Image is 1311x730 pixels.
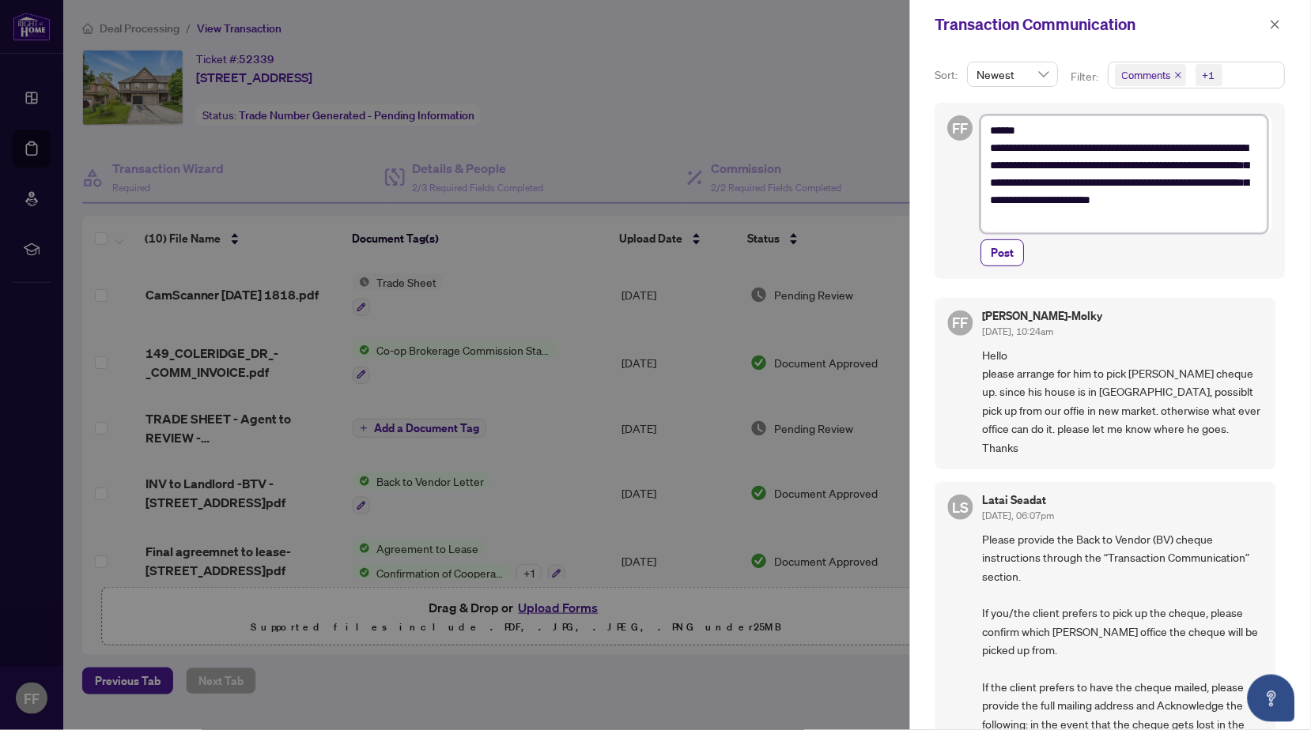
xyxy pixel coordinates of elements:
span: FF [953,117,969,139]
p: Sort: [935,66,962,84]
div: +1 [1203,67,1216,83]
button: Open asap [1248,675,1295,722]
button: Post [981,239,1025,266]
span: Newest [977,62,1049,86]
span: [DATE], 10:24am [983,325,1054,337]
h5: [PERSON_NAME]-Molky [983,310,1103,322]
h5: Latai Seadat [983,495,1055,506]
span: [DATE], 06:07pm [983,510,1055,521]
span: LS [953,496,969,518]
span: close [1175,71,1183,79]
span: close [1270,19,1281,30]
div: Transaction Communication [935,13,1265,36]
span: FF [953,311,969,333]
p: Filter: [1071,68,1101,85]
span: Post [992,240,1014,265]
span: Comments [1123,67,1172,83]
span: Comments [1116,64,1187,86]
span: Hello please arrange for him to pick [PERSON_NAME] cheque up. since his house is in [GEOGRAPHIC_D... [983,346,1264,457]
